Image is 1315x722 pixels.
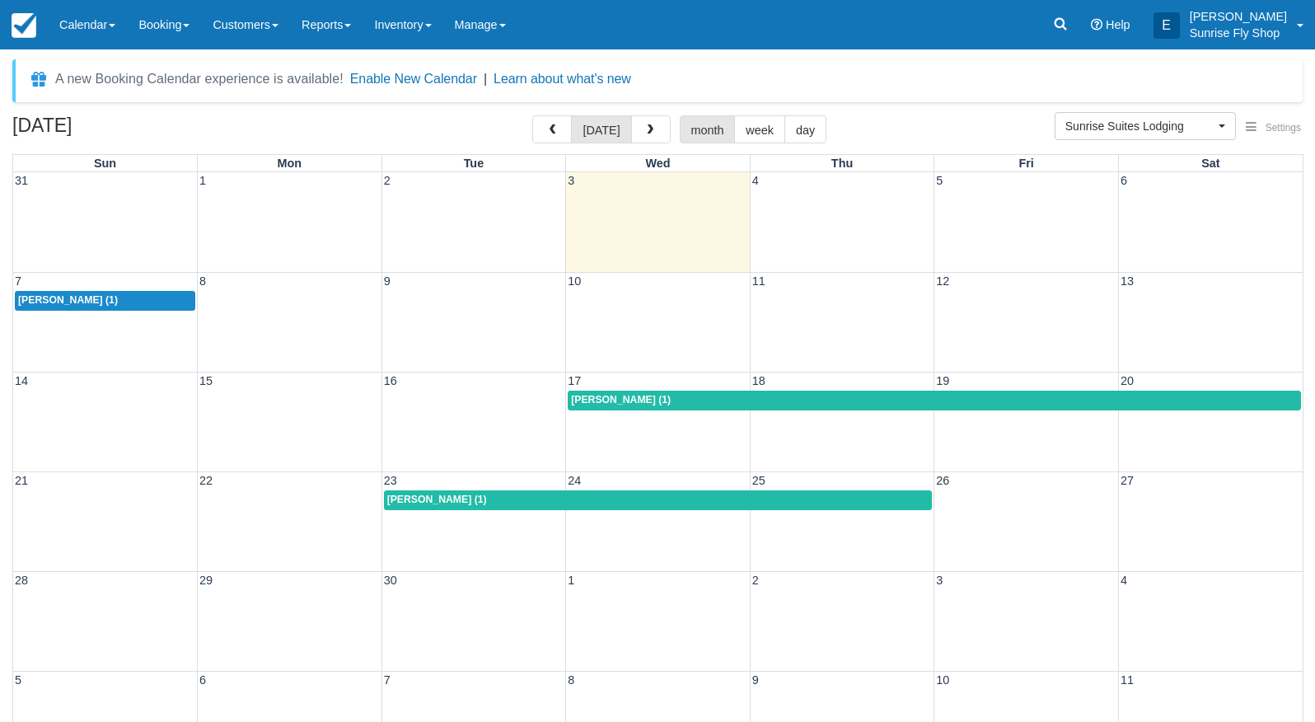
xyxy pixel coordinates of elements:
[566,574,576,587] span: 1
[934,274,951,288] span: 12
[1236,116,1311,140] button: Settings
[278,157,302,170] span: Mon
[566,374,583,387] span: 17
[13,673,23,687] span: 5
[934,574,944,587] span: 3
[484,72,487,86] span: |
[831,157,853,170] span: Thu
[1119,574,1129,587] span: 4
[198,574,214,587] span: 29
[934,174,944,187] span: 5
[382,274,392,288] span: 9
[680,115,736,143] button: month
[1119,274,1135,288] span: 13
[198,673,208,687] span: 6
[751,574,760,587] span: 2
[1055,112,1236,140] button: Sunrise Suites Lodging
[1119,673,1135,687] span: 11
[1190,25,1287,41] p: Sunrise Fly Shop
[382,174,392,187] span: 2
[571,394,671,406] span: [PERSON_NAME] (1)
[566,274,583,288] span: 10
[464,157,484,170] span: Tue
[382,673,392,687] span: 7
[734,115,785,143] button: week
[13,474,30,487] span: 21
[751,374,767,387] span: 18
[1018,157,1033,170] span: Fri
[12,13,36,38] img: checkfront-main-nav-mini-logo.png
[566,673,576,687] span: 8
[15,291,195,311] a: [PERSON_NAME] (1)
[350,71,477,87] button: Enable New Calendar
[934,474,951,487] span: 26
[382,374,399,387] span: 16
[751,474,767,487] span: 25
[13,574,30,587] span: 28
[645,157,670,170] span: Wed
[55,69,344,89] div: A new Booking Calendar experience is available!
[1190,8,1287,25] p: [PERSON_NAME]
[934,673,951,687] span: 10
[1065,118,1214,134] span: Sunrise Suites Lodging
[568,391,1301,410] a: [PERSON_NAME] (1)
[1154,12,1180,39] div: E
[382,574,399,587] span: 30
[571,115,631,143] button: [DATE]
[934,374,951,387] span: 19
[1119,474,1135,487] span: 27
[198,474,214,487] span: 22
[18,294,118,306] span: [PERSON_NAME] (1)
[387,494,487,505] span: [PERSON_NAME] (1)
[494,72,631,86] a: Learn about what's new
[1106,18,1130,31] span: Help
[751,673,760,687] span: 9
[198,174,208,187] span: 1
[12,115,221,146] h2: [DATE]
[13,274,23,288] span: 7
[784,115,826,143] button: day
[13,174,30,187] span: 31
[1266,122,1301,134] span: Settings
[751,174,760,187] span: 4
[1119,174,1129,187] span: 6
[751,274,767,288] span: 11
[1201,157,1219,170] span: Sat
[382,474,399,487] span: 23
[198,274,208,288] span: 8
[1119,374,1135,387] span: 20
[566,474,583,487] span: 24
[566,174,576,187] span: 3
[384,490,933,510] a: [PERSON_NAME] (1)
[1091,19,1102,30] i: Help
[198,374,214,387] span: 15
[13,374,30,387] span: 14
[94,157,116,170] span: Sun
